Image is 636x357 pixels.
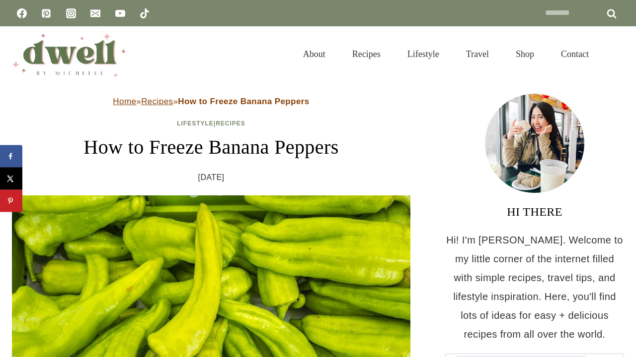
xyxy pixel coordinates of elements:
[502,37,548,71] a: Shop
[61,3,81,23] a: Instagram
[339,37,394,71] a: Recipes
[141,97,173,106] a: Recipes
[135,3,155,23] a: TikTok
[113,97,309,106] span: » »
[177,120,214,127] a: Lifestyle
[113,97,136,106] a: Home
[12,3,32,23] a: Facebook
[177,120,245,127] span: |
[12,31,126,77] img: DWELL by michelle
[394,37,453,71] a: Lifestyle
[85,3,105,23] a: Email
[548,37,602,71] a: Contact
[607,46,624,62] button: View Search Form
[198,170,225,185] time: [DATE]
[445,231,624,344] p: Hi! I'm [PERSON_NAME]. Welcome to my little corner of the internet filled with simple recipes, tr...
[12,132,410,162] h1: How to Freeze Banana Peppers
[290,37,339,71] a: About
[290,37,602,71] nav: Primary Navigation
[110,3,130,23] a: YouTube
[445,203,624,221] h3: HI THERE
[216,120,245,127] a: Recipes
[36,3,56,23] a: Pinterest
[178,97,309,106] strong: How to Freeze Banana Peppers
[453,37,502,71] a: Travel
